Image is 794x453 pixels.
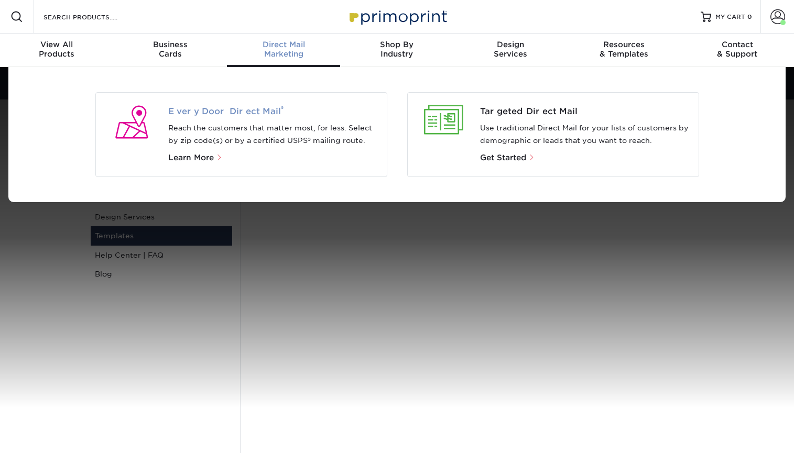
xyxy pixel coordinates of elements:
p: Reach the customers that matter most, for less. Select by zip code(s) or by a certified USPS® mai... [168,122,378,147]
span: Contact [681,40,794,49]
div: Cards [113,40,226,59]
img: Primoprint [345,5,450,28]
span: Business [113,40,226,49]
a: Resources& Templates [567,34,680,67]
span: Direct Mail [227,40,340,49]
a: BusinessCards [113,34,226,67]
span: 0 [747,13,752,20]
div: & Templates [567,40,680,59]
a: Every Door Direct Mail® [168,105,378,118]
a: DesignServices [454,34,567,67]
a: Get Started [480,154,535,162]
sup: ® [281,105,284,113]
span: Resources [567,40,680,49]
span: Get Started [480,153,526,162]
span: Shop By [340,40,453,49]
span: Every Door Direct Mail [168,105,378,118]
span: MY CART [715,13,745,21]
a: Contact& Support [681,34,794,67]
div: Industry [340,40,453,59]
div: Marketing [227,40,340,59]
p: Use traditional Direct Mail for your lists of customers by demographic or leads that you want to ... [480,122,690,147]
div: & Support [681,40,794,59]
a: Learn More [168,154,227,162]
a: Direct MailMarketing [227,34,340,67]
div: Services [454,40,567,59]
a: Shop ByIndustry [340,34,453,67]
a: Targeted Direct Mail [480,105,690,118]
input: SEARCH PRODUCTS..... [42,10,145,23]
span: Learn More [168,153,214,162]
span: Design [454,40,567,49]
